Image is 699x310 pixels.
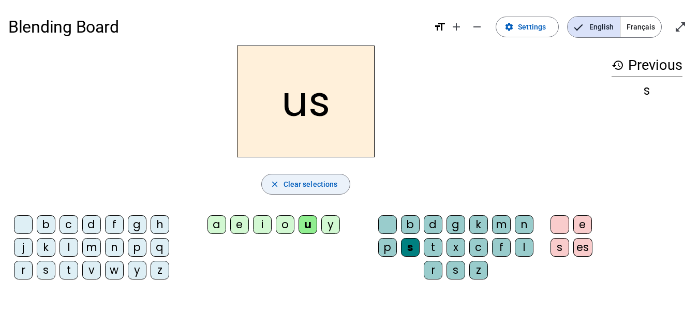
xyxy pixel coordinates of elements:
[446,17,467,37] button: Increase font size
[151,238,169,257] div: q
[467,17,487,37] button: Decrease font size
[469,215,488,234] div: k
[518,21,546,33] span: Settings
[471,21,483,33] mat-icon: remove
[620,17,661,37] span: Français
[60,238,78,257] div: l
[424,215,442,234] div: d
[670,17,691,37] button: Enter full screen
[105,215,124,234] div: f
[612,84,682,97] div: s
[14,238,33,257] div: j
[128,215,146,234] div: g
[253,215,272,234] div: i
[276,215,294,234] div: o
[8,10,425,43] h1: Blending Board
[424,261,442,279] div: r
[105,238,124,257] div: n
[82,215,101,234] div: d
[492,238,511,257] div: f
[469,261,488,279] div: z
[82,261,101,279] div: v
[151,261,169,279] div: z
[230,215,249,234] div: e
[447,261,465,279] div: s
[515,238,533,257] div: l
[378,238,397,257] div: p
[261,174,351,195] button: Clear selections
[447,238,465,257] div: x
[447,215,465,234] div: g
[567,16,662,38] mat-button-toggle-group: Language selection
[37,215,55,234] div: b
[105,261,124,279] div: w
[207,215,226,234] div: a
[37,261,55,279] div: s
[674,21,687,33] mat-icon: open_in_full
[612,54,682,77] h3: Previous
[60,261,78,279] div: t
[401,215,420,234] div: b
[450,21,463,33] mat-icon: add
[573,215,592,234] div: e
[496,17,559,37] button: Settings
[492,215,511,234] div: m
[612,59,624,71] mat-icon: history
[82,238,101,257] div: m
[270,180,279,189] mat-icon: close
[128,238,146,257] div: p
[37,238,55,257] div: k
[469,238,488,257] div: c
[568,17,620,37] span: English
[434,21,446,33] mat-icon: format_size
[284,178,338,190] span: Clear selections
[424,238,442,257] div: t
[573,238,592,257] div: es
[551,238,569,257] div: s
[60,215,78,234] div: c
[401,238,420,257] div: s
[321,215,340,234] div: y
[151,215,169,234] div: h
[128,261,146,279] div: y
[299,215,317,234] div: u
[515,215,533,234] div: n
[237,46,375,157] h2: us
[14,261,33,279] div: r
[504,22,514,32] mat-icon: settings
